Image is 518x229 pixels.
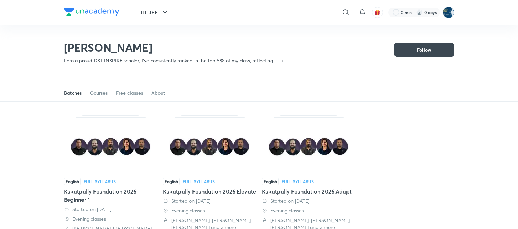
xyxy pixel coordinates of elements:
[136,6,173,19] button: IIT JEE
[64,8,119,18] a: Company Logo
[372,7,383,18] button: avatar
[163,119,256,173] img: Thumbnail
[84,179,116,184] div: Full Syllabus
[64,41,285,54] h2: [PERSON_NAME]
[64,85,82,101] a: Batches
[151,90,165,96] div: About
[116,90,143,96] div: Free classes
[116,85,143,101] a: Free classes
[64,8,119,16] img: Company Logo
[374,9,381,15] img: avatar
[262,207,355,214] div: Evening classes
[64,57,279,64] p: I am a proud DST INSPIRE scholar, I've consistently ranked in the top 5% of my class, reflecting ...
[151,85,165,101] a: About
[443,7,454,18] img: Lokeshwar Chiluveru
[262,187,355,196] div: Kukatpally Foundation 2026 Adapt
[417,46,431,53] span: Follow
[163,207,256,214] div: Evening classes
[64,206,157,213] div: Started on 16 Apr 2025
[416,9,423,16] img: streak
[163,178,180,185] span: English
[163,198,256,205] div: Started on 14 Apr 2025
[394,43,454,57] button: Follow
[262,198,355,205] div: Started on 12 Apr 2025
[64,187,157,204] div: Kukatpally Foundation 2026 Beginner 1
[262,178,279,185] span: English
[64,178,81,185] span: English
[90,85,108,101] a: Courses
[64,216,157,222] div: Evening classes
[64,90,82,96] div: Batches
[262,119,355,173] img: Thumbnail
[163,187,256,196] div: Kukatpally Foundation 2026 Elevate
[183,179,215,184] div: Full Syllabus
[64,119,157,173] img: Thumbnail
[90,90,108,96] div: Courses
[282,179,314,184] div: Full Syllabus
